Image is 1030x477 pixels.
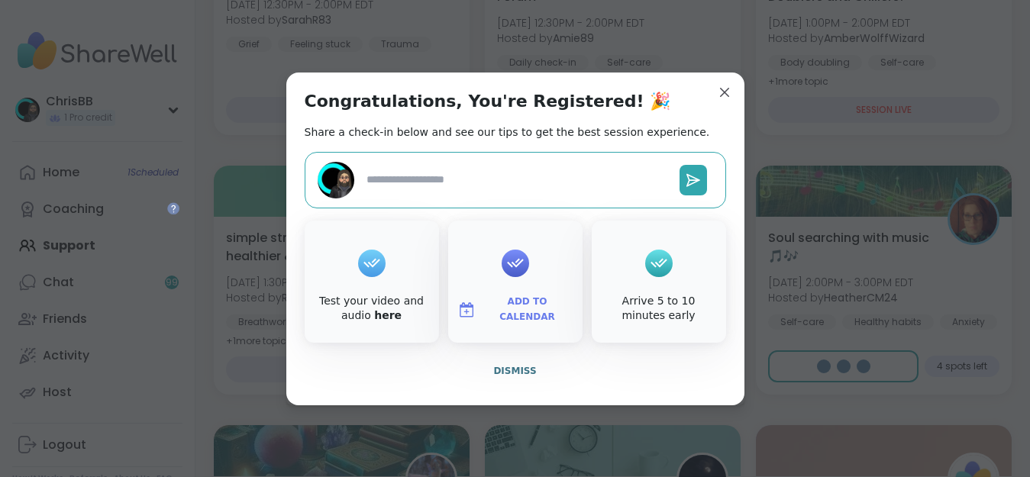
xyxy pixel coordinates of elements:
[493,366,536,376] span: Dismiss
[167,202,179,214] iframe: Spotlight
[374,309,402,321] a: here
[305,124,710,140] h2: Share a check-in below and see our tips to get the best session experience.
[451,294,580,326] button: Add to Calendar
[308,294,436,324] div: Test your video and audio
[305,355,726,387] button: Dismiss
[305,91,671,112] h1: Congratulations, You're Registered! 🎉
[595,294,723,324] div: Arrive 5 to 10 minutes early
[482,295,573,324] span: Add to Calendar
[457,301,476,319] img: ShareWell Logomark
[318,162,354,198] img: ChrisBB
